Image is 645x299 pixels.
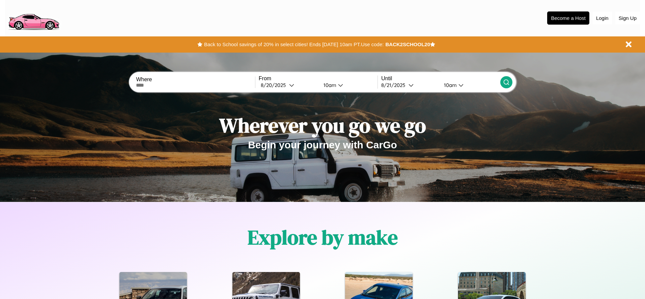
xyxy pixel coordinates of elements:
button: Become a Host [547,11,589,25]
div: 10am [441,82,458,88]
div: 10am [320,82,338,88]
h1: Explore by make [248,223,398,251]
label: Until [381,76,500,82]
button: 10am [439,82,500,89]
div: 8 / 20 / 2025 [261,82,289,88]
button: Sign Up [615,12,640,24]
button: Back to School savings of 20% in select cities! Ends [DATE] 10am PT.Use code: [202,40,385,49]
label: From [259,76,377,82]
b: BACK2SCHOOL20 [385,41,430,47]
button: Login [593,12,612,24]
button: 8/20/2025 [259,82,318,89]
label: Where [136,77,255,83]
button: 10am [318,82,377,89]
div: 8 / 21 / 2025 [381,82,409,88]
img: logo [5,3,62,32]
